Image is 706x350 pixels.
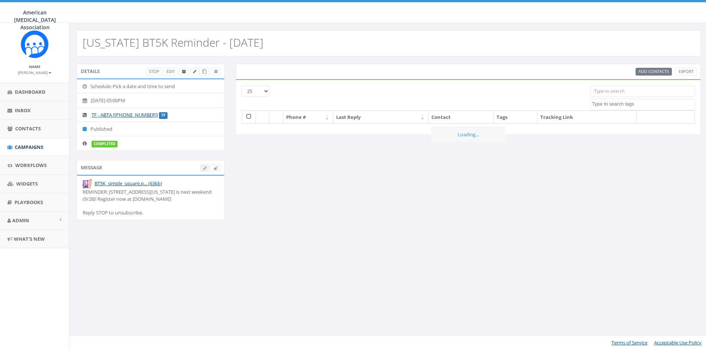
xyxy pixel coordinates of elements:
span: Widgets [16,180,38,187]
label: TF [159,112,168,119]
small: [PERSON_NAME] [18,70,52,75]
a: [PERSON_NAME] [18,69,52,76]
th: Tracking Link [537,111,637,124]
span: Archive Campaign [182,69,186,74]
span: Send Test Message [213,165,218,171]
a: Export [676,68,697,76]
span: American [MEDICAL_DATA] Association [14,9,56,31]
a: Edit [163,68,178,76]
th: Contact [428,111,494,124]
a: Acceptable Use Policy [654,339,702,346]
li: Schedule: Pick a date and time to send [77,79,224,94]
a: TF - ABTA [[PHONE_NUMBER]] [92,111,158,118]
li: [DATE] 05:00PM [77,93,224,108]
th: Phone # [283,111,333,124]
span: Campaigns [15,144,43,150]
li: Published [77,121,224,136]
div: Details [77,64,225,79]
div: REMINDER: [STREET_ADDRESS][US_STATE] is next weekend (9/28)! Register now at [DOMAIN_NAME] Reply ... [83,189,219,216]
img: Rally_Corp_Icon.png [21,30,49,58]
span: Playbooks [14,199,43,206]
small: Name [29,64,40,69]
div: Loading... [431,126,505,143]
h2: [US_STATE] BT5K Reminder - [DATE] [83,36,263,49]
span: Clone Campaign [202,69,206,74]
i: Schedule: Pick a date and time to send [83,84,90,89]
label: completed [92,141,117,147]
span: Inbox [15,107,31,114]
th: Tags [494,111,537,124]
th: Last Reply [333,111,429,124]
span: What's New [14,236,45,242]
div: Message [77,160,225,175]
span: View Campaign Delivery Statistics [214,69,218,74]
a: Terms of Service [611,339,647,346]
span: Edit Campaign Title [193,69,196,74]
input: Type to search [590,86,695,97]
span: Contacts [15,125,41,132]
i: Published [83,127,90,131]
a: Stop [146,68,162,76]
textarea: Search [592,101,695,107]
span: Workflows [15,162,47,169]
a: BT5K_simple_square.p... (63kb) [95,180,162,187]
span: Admin [12,217,29,224]
span: Dashboard [15,89,46,95]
